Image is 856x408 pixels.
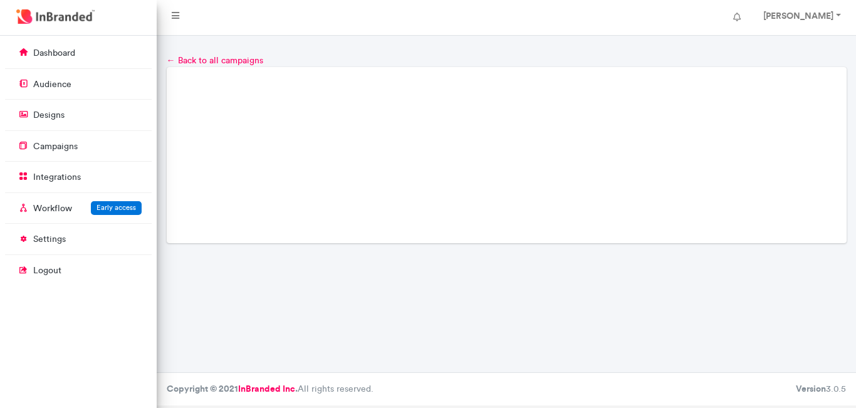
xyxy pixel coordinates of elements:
p: logout [33,264,61,277]
p: designs [33,109,65,122]
a: campaigns [5,134,152,158]
a: ← Back to all campaigns [167,55,263,66]
p: settings [33,233,66,246]
strong: [PERSON_NAME] [763,10,833,21]
a: audience [5,72,152,96]
p: campaigns [33,140,78,153]
a: settings [5,227,152,251]
a: integrations [5,165,152,189]
p: Workflow [33,202,72,215]
a: WorkflowEarly access [5,196,152,220]
p: integrations [33,171,81,184]
b: Version [796,383,826,394]
div: 3.0.5 [796,383,846,395]
p: audience [33,78,71,91]
footer: All rights reserved. [157,372,856,405]
strong: Copyright © 2021 . [167,383,298,394]
a: [PERSON_NAME] [751,5,851,30]
span: Early access [97,203,136,212]
a: designs [5,103,152,127]
img: InBranded Logo [13,6,98,27]
a: InBranded Inc [238,383,295,394]
p: dashboard [33,47,75,60]
a: dashboard [5,41,152,65]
